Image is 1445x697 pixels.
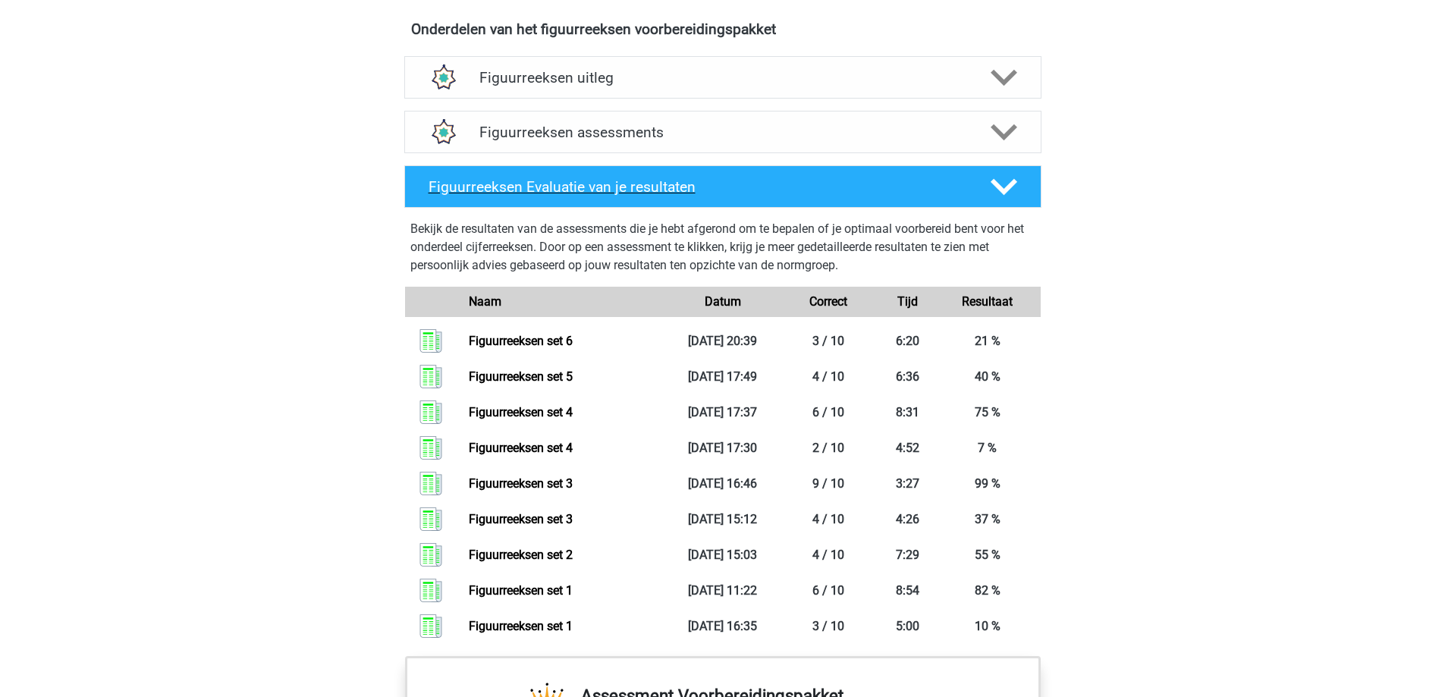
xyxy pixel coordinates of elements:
div: Datum [670,293,776,311]
a: Figuurreeksen set 2 [469,548,573,562]
div: Resultaat [935,293,1041,311]
a: uitleg Figuurreeksen uitleg [398,56,1048,99]
div: Naam [457,293,669,311]
a: Figuurreeksen set 4 [469,441,573,455]
h4: Figuurreeksen Evaluatie van je resultaten [429,178,966,196]
a: Figuurreeksen set 3 [469,476,573,491]
h4: Figuurreeksen assessments [479,124,966,141]
img: figuurreeksen assessments [423,113,462,152]
a: Figuurreeksen Evaluatie van je resultaten [398,165,1048,208]
h4: Figuurreeksen uitleg [479,69,966,86]
img: figuurreeksen uitleg [423,58,462,97]
a: Figuurreeksen set 5 [469,369,573,384]
h4: Onderdelen van het figuurreeksen voorbereidingspakket [411,20,1035,38]
a: Figuurreeksen set 6 [469,334,573,348]
a: Figuurreeksen set 1 [469,583,573,598]
a: Figuurreeksen set 1 [469,619,573,633]
a: assessments Figuurreeksen assessments [398,111,1048,153]
a: Figuurreeksen set 3 [469,512,573,526]
a: Figuurreeksen set 4 [469,405,573,419]
p: Bekijk de resultaten van de assessments die je hebt afgerond om te bepalen of je optimaal voorber... [410,220,1035,275]
div: Tijd [881,293,935,311]
div: Correct [775,293,881,311]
